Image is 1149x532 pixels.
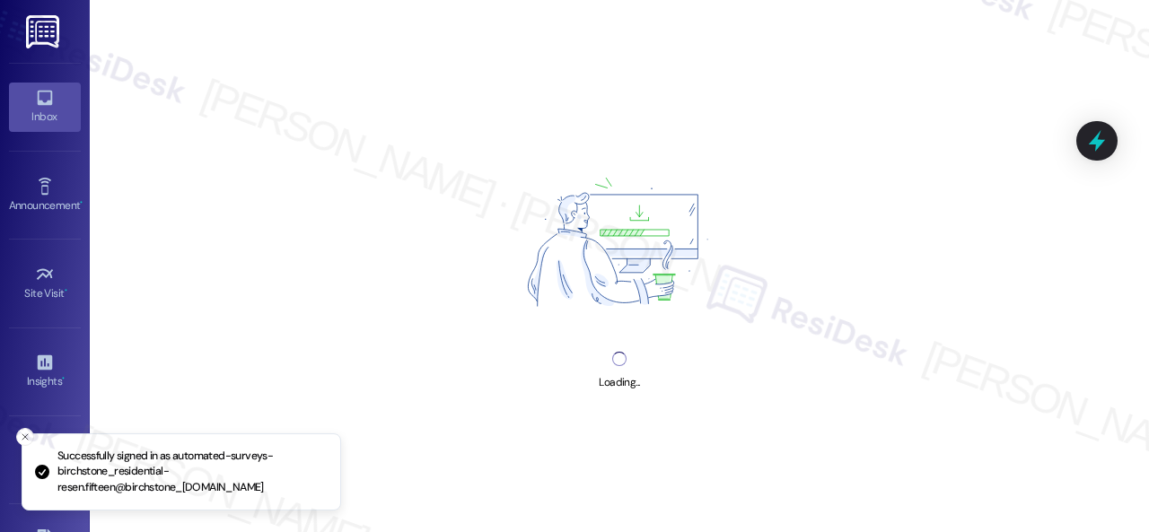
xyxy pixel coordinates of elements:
[62,372,65,385] span: •
[26,15,63,48] img: ResiDesk Logo
[9,83,81,131] a: Inbox
[9,259,81,308] a: Site Visit •
[80,196,83,209] span: •
[9,435,81,484] a: Buildings
[9,347,81,396] a: Insights •
[16,428,34,446] button: Close toast
[65,284,67,297] span: •
[57,449,326,496] p: Successfully signed in as automated-surveys-birchstone_residential-resen.fifteen@birchstone_[DOMA...
[599,373,639,392] div: Loading...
